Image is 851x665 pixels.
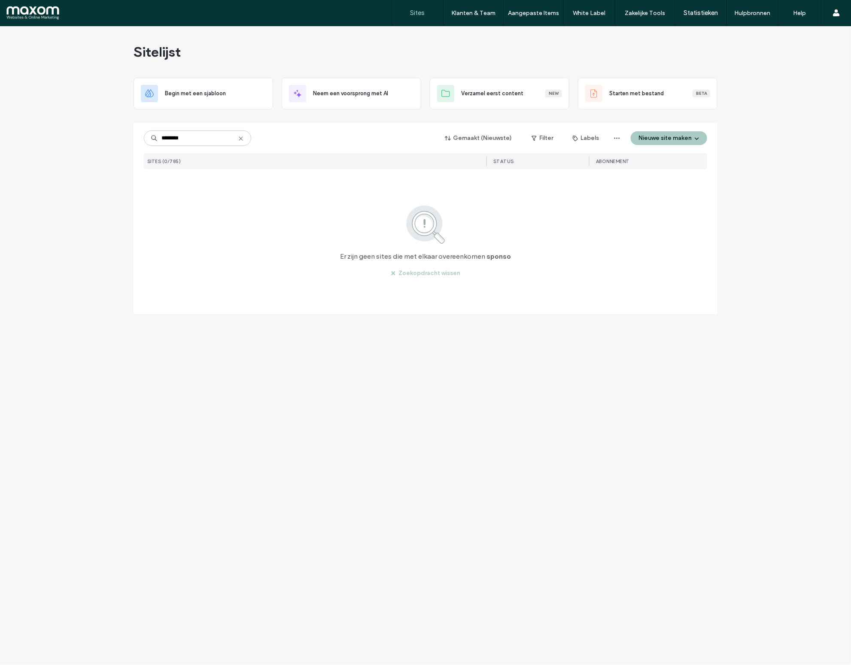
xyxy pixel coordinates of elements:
label: Statistieken [684,9,718,17]
div: Begin met een sjabloon [134,78,273,109]
span: Sites (0/785) [147,158,181,164]
label: Hulpbronnen [735,9,771,17]
button: Nieuwe site maken [631,131,707,145]
span: Begin met een sjabloon [165,89,226,98]
div: Starten met bestandBeta [578,78,717,109]
span: Help [20,6,37,14]
span: Neem een voorsprong met AI [313,89,388,98]
div: Beta [693,90,710,97]
label: Help [793,9,806,17]
label: Aangepaste Items [508,9,559,17]
label: Klanten & Team [451,9,495,17]
span: Abonnement [596,158,629,164]
span: Sitelijst [134,43,181,60]
img: search.svg [395,204,457,245]
div: New [545,90,562,97]
div: Verzamel eerst contentNew [430,78,569,109]
button: Gemaakt (Nieuwste) [438,131,520,145]
button: Filter [523,131,562,145]
label: Sites [410,9,425,17]
label: White Label [573,9,606,17]
button: Zoekopdracht wissen [383,266,468,280]
span: sponso [486,252,511,261]
span: Verzamel eerst content [461,89,523,98]
span: Er zijn geen sites die met elkaar overeenkomen [340,252,485,261]
span: Starten met bestand [609,89,664,98]
label: Zakelijke Tools [625,9,666,17]
div: Neem een voorsprong met AI [282,78,421,109]
button: Labels [565,131,607,145]
span: STATUS [493,158,514,164]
